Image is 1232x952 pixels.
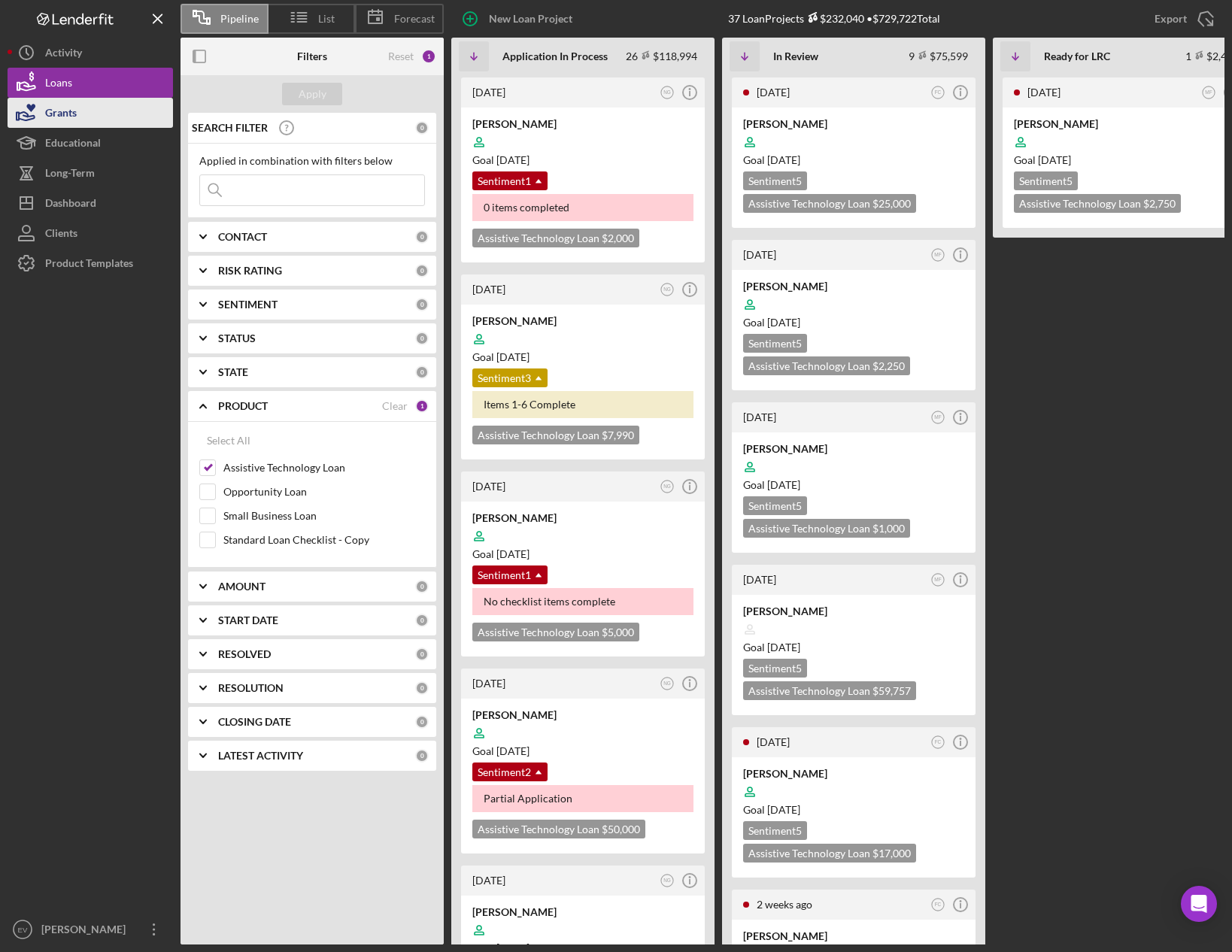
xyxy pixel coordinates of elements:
div: Assistive Technology Loan [472,229,639,247]
div: Sentiment 2 [472,763,548,781]
div: Sentiment 1 [472,565,548,584]
div: Sentiment 5 [1014,171,1078,190]
time: 10/09/2025 [1038,153,1071,166]
text: NG [663,484,671,490]
button: EV[PERSON_NAME] [8,914,173,944]
b: SENTIMENT [218,299,278,311]
time: 2025-09-15 01:23 [757,735,790,748]
button: Educational [8,128,173,158]
span: Goal [472,744,530,757]
b: START DATE [218,614,278,626]
b: Application In Process [502,50,608,62]
time: 10/03/2025 [767,316,800,329]
label: Opportunity Loan [223,484,425,499]
time: 2025-09-18 16:49 [472,480,505,493]
span: Goal [472,153,530,166]
div: [PERSON_NAME] [472,708,693,723]
div: Sentiment 5 [743,334,807,353]
a: [DATE]NG[PERSON_NAME]Goal [DATE]Sentiment2Partial ApplicationAssistive Technology Loan $50,000 [459,666,707,856]
div: Loans [45,68,72,102]
time: 10/18/2025 [496,350,530,363]
time: 10/17/2025 [496,744,530,757]
div: 0 [415,230,429,244]
div: Sentiment 5 [743,496,807,515]
b: CLOSING DATE [218,716,291,728]
div: Assistive Technology Loan [743,194,916,213]
div: 0 [415,121,429,135]
span: $17,000 [872,847,911,860]
b: LATEST ACTIVITY [218,750,303,762]
button: Long-Term [8,158,173,188]
div: 0 items completed [472,194,693,221]
span: Goal [743,478,800,491]
div: Sentiment 5 [743,821,807,840]
b: In Review [773,50,818,62]
a: [DATE]MF[PERSON_NAME]Goal [DATE]Sentiment5Assistive Technology Loan $2,250 [730,238,978,393]
div: Grants [45,98,77,132]
div: [PERSON_NAME] [472,117,693,132]
div: Select All [207,426,250,456]
div: Sentiment 3 [472,368,548,387]
time: 2025-09-17 19:05 [472,677,505,690]
time: 2025-09-18 04:57 [757,86,790,99]
time: 10/18/2025 [496,547,530,560]
span: Forecast [394,13,435,25]
b: CONTACT [218,231,267,243]
div: 0 [415,264,429,277]
div: Reset [388,50,414,62]
text: NG [663,287,671,293]
div: 0 [415,298,429,311]
span: Goal [743,153,800,166]
span: Pipeline [220,13,259,25]
button: MF [1199,83,1219,103]
div: 0 [415,715,429,729]
span: $7,990 [602,429,634,441]
time: 2025-09-19 20:38 [472,86,505,99]
div: Assistive Technology Loan [1014,194,1181,213]
time: 2025-09-18 21:35 [472,283,505,296]
time: 10/18/2025 [767,153,800,166]
text: MF [934,414,941,420]
div: 26 $118,994 [626,50,697,62]
a: Clients [8,218,173,248]
div: Sentiment 5 [743,659,807,678]
button: FC [928,83,948,103]
a: [DATE]FC[PERSON_NAME]Goal [DATE]Sentiment5Assistive Technology Loan $25,000 [730,75,978,230]
span: Goal [472,547,530,560]
time: 10/15/2025 [767,641,800,653]
div: [PERSON_NAME] [472,511,693,526]
div: 9 $75,599 [909,50,968,62]
span: Goal [472,350,530,363]
div: [PERSON_NAME] [38,914,135,948]
b: PRODUCT [218,400,268,412]
label: Assistive Technology Loan [223,460,425,475]
span: Goal [743,316,800,329]
text: MF [1205,89,1212,95]
span: $1,000 [872,522,905,535]
span: List [318,13,335,25]
div: Activity [45,38,82,71]
div: 0 [415,365,429,379]
div: 0 [415,681,429,695]
div: Product Templates [45,248,133,282]
button: Product Templates [8,248,173,278]
div: [PERSON_NAME] [743,604,964,619]
div: [PERSON_NAME] [472,905,693,920]
div: Educational [45,128,101,162]
div: [PERSON_NAME] [743,929,964,944]
button: Apply [282,83,342,105]
div: 0 [415,332,429,345]
span: $2,750 [1143,197,1176,210]
div: Assistive Technology Loan [472,623,639,641]
button: Select All [199,426,258,456]
button: MF [928,408,948,428]
div: 0 [415,580,429,593]
div: [PERSON_NAME] [743,279,964,294]
span: Goal [743,803,800,816]
div: Sentiment 5 [743,171,807,190]
b: RISK RATING [218,265,282,277]
div: 0 [415,614,429,627]
label: Small Business Loan [223,508,425,523]
a: [DATE]NG[PERSON_NAME]Goal [DATE]Sentiment1No checklist items completeAssistive Technology Loan $5... [459,469,707,659]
